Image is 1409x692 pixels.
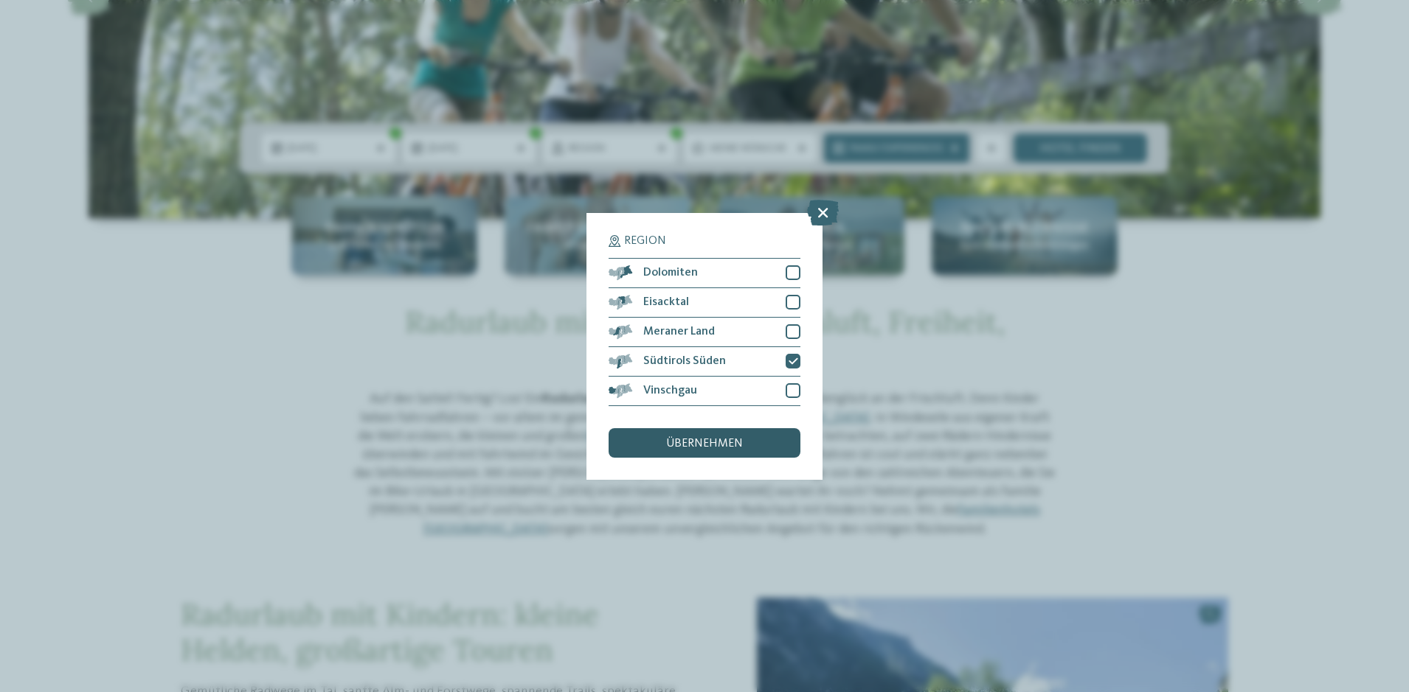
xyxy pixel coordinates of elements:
span: übernehmen [666,438,743,450]
span: Region [624,235,666,247]
span: Vinschgau [643,385,697,396]
span: Eisacktal [643,296,689,308]
span: Dolomiten [643,267,698,279]
span: Meraner Land [643,326,715,338]
span: Südtirols Süden [643,355,726,367]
